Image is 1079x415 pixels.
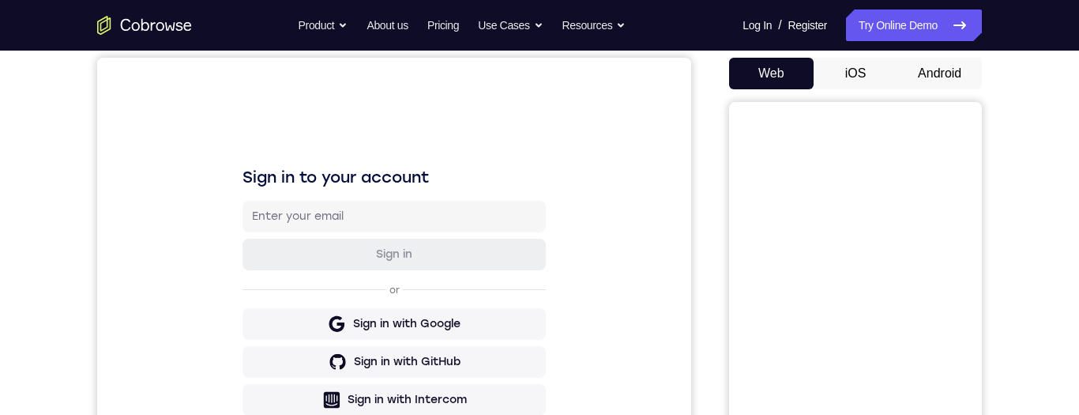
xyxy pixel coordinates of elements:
button: iOS [814,58,898,89]
button: Android [897,58,982,89]
button: Sign in with GitHub [145,289,449,320]
button: Product [299,9,348,41]
button: Resources [562,9,626,41]
input: Enter your email [155,151,439,167]
a: Pricing [427,9,459,41]
a: Log In [743,9,772,41]
button: Sign in with Google [145,251,449,282]
button: Web [729,58,814,89]
div: Sign in with Zendesk [252,372,368,388]
a: Try Online Demo [846,9,982,41]
button: Sign in [145,181,449,213]
a: Register [788,9,827,41]
button: Use Cases [478,9,543,41]
button: Sign in with Intercom [145,326,449,358]
div: Sign in with GitHub [257,296,363,312]
div: Sign in with Google [256,258,363,274]
a: Go to the home page [97,16,192,35]
p: or [289,226,306,239]
button: Sign in with Zendesk [145,364,449,396]
h1: Sign in to your account [145,108,449,130]
span: / [778,16,781,35]
div: Sign in with Intercom [250,334,370,350]
a: About us [367,9,408,41]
